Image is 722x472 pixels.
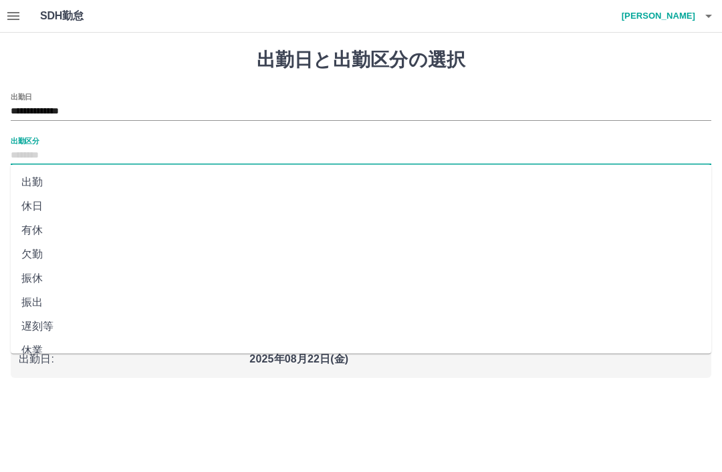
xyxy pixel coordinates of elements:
[11,136,39,146] label: 出勤区分
[11,170,711,194] li: 出勤
[11,338,711,363] li: 休業
[19,351,241,367] p: 出勤日 :
[249,353,348,365] b: 2025年08月22日(金)
[11,91,32,101] label: 出勤日
[11,218,711,242] li: 有休
[11,194,711,218] li: 休日
[11,242,711,266] li: 欠勤
[11,49,711,71] h1: 出勤日と出勤区分の選択
[11,266,711,290] li: 振休
[11,290,711,314] li: 振出
[11,314,711,338] li: 遅刻等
